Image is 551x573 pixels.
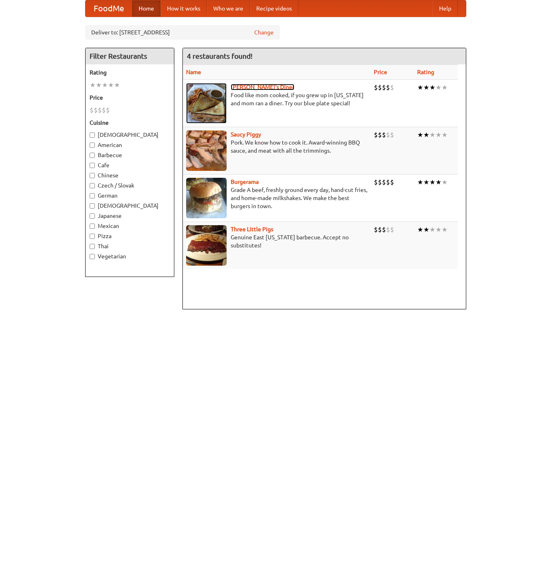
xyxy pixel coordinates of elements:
[186,130,227,171] img: saucy.jpg
[433,0,458,17] a: Help
[186,178,227,218] img: burgerama.jpg
[186,233,367,249] p: Genuine East [US_STATE] barbecue. Accept no substitutes!
[382,130,386,139] li: $
[90,254,95,259] input: Vegetarian
[417,225,423,234] li: ★
[435,83,442,92] li: ★
[90,131,170,139] label: [DEMOGRAPHIC_DATA]
[90,106,94,115] li: $
[90,234,95,239] input: Pizza
[186,91,367,107] p: Food like mom cooked, if you grew up in [US_STATE] and mom ran a diner. Try our blue plate special!
[90,232,170,240] label: Pizza
[386,83,390,92] li: $
[90,212,170,220] label: Japanese
[435,130,442,139] li: ★
[90,68,170,77] h5: Rating
[435,178,442,187] li: ★
[378,83,382,92] li: $
[231,131,261,138] a: Saucy Piggy
[429,83,435,92] li: ★
[96,81,102,89] li: ★
[374,83,378,92] li: $
[85,25,280,40] div: Deliver to: [STREET_ADDRESS]
[106,106,110,115] li: $
[90,181,170,190] label: Czech / Slovak
[386,130,390,139] li: $
[186,69,201,75] a: Name
[429,178,435,187] li: ★
[390,178,394,187] li: $
[161,0,207,17] a: How it works
[90,224,95,229] input: Mexican
[90,192,170,200] label: German
[186,225,227,266] img: littlepigs.jpg
[90,163,95,168] input: Cafe
[378,225,382,234] li: $
[382,225,386,234] li: $
[374,178,378,187] li: $
[90,183,95,188] input: Czech / Slovak
[90,81,96,89] li: ★
[254,28,274,36] a: Change
[231,179,259,185] a: Burgerama
[90,132,95,138] input: [DEMOGRAPHIC_DATA]
[90,171,170,179] label: Chinese
[231,84,294,90] a: [PERSON_NAME]'s Diner
[90,141,170,149] label: American
[108,81,114,89] li: ★
[90,153,95,158] input: Barbecue
[435,225,442,234] li: ★
[382,178,386,187] li: $
[90,202,170,210] label: [DEMOGRAPHIC_DATA]
[423,178,429,187] li: ★
[86,0,132,17] a: FoodMe
[417,178,423,187] li: ★
[207,0,250,17] a: Who we are
[102,81,108,89] li: ★
[90,213,95,219] input: Japanese
[442,83,448,92] li: ★
[186,83,227,124] img: sallys.jpg
[423,225,429,234] li: ★
[90,242,170,250] label: Thai
[186,186,367,210] p: Grade A beef, freshly ground every day, hand-cut fries, and home-made milkshakes. We make the bes...
[86,48,174,64] h4: Filter Restaurants
[90,151,170,159] label: Barbecue
[90,161,170,169] label: Cafe
[90,94,170,102] h5: Price
[90,244,95,249] input: Thai
[186,138,367,155] p: Pork. We know how to cook it. Award-winning BBQ sauce, and meat with all the trimmings.
[374,225,378,234] li: $
[429,130,435,139] li: ★
[390,83,394,92] li: $
[231,226,273,232] a: Three Little Pigs
[90,119,170,127] h5: Cuisine
[374,130,378,139] li: $
[390,225,394,234] li: $
[386,178,390,187] li: $
[429,225,435,234] li: ★
[90,252,170,260] label: Vegetarian
[102,106,106,115] li: $
[378,178,382,187] li: $
[382,83,386,92] li: $
[90,203,95,209] input: [DEMOGRAPHIC_DATA]
[94,106,98,115] li: $
[390,130,394,139] li: $
[98,106,102,115] li: $
[442,178,448,187] li: ★
[378,130,382,139] li: $
[187,52,253,60] ng-pluralize: 4 restaurants found!
[90,173,95,178] input: Chinese
[417,130,423,139] li: ★
[90,143,95,148] input: American
[90,222,170,230] label: Mexican
[423,83,429,92] li: ★
[250,0,298,17] a: Recipe videos
[417,83,423,92] li: ★
[442,130,448,139] li: ★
